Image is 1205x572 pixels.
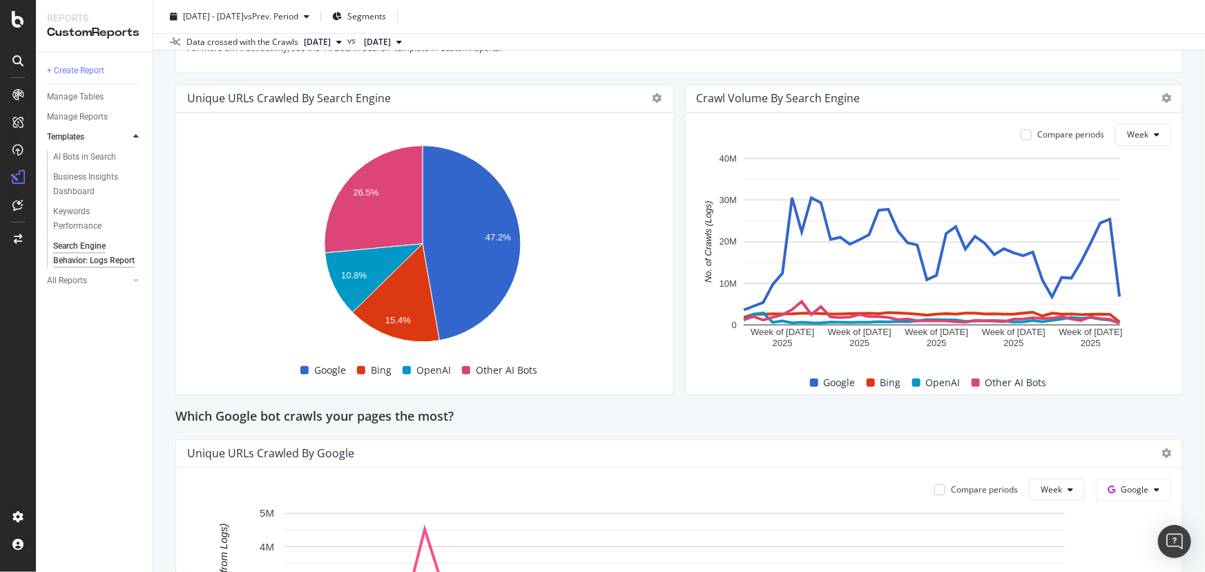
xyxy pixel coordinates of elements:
div: Compare periods [951,484,1018,495]
div: Compare periods [1037,128,1104,140]
div: Templates [47,130,84,144]
div: Search Engine Behavior: Logs Report [53,239,135,268]
span: OpenAI [926,374,961,391]
span: Week [1041,484,1062,495]
span: [DATE] - [DATE] [183,10,244,22]
div: Which Google bot crawls your pages the most? [175,406,1183,428]
svg: A chart. [697,151,1167,361]
a: Search Engine Behavior: Logs Report [53,239,143,268]
button: [DATE] - [DATE]vsPrev. Period [164,6,315,28]
button: Week [1029,479,1085,501]
span: Segments [347,10,386,22]
text: 10M [719,278,736,288]
div: Unique URLs Crawled By Search EngineA chart.GoogleBingOpenAIOther AI Bots [175,84,674,395]
text: 20M [719,236,736,247]
div: For more on AI bot activity, see the “AI Bots in Search” template in CustomReports. [175,30,1183,73]
button: Google [1096,479,1171,501]
span: Week [1127,128,1148,140]
text: Week of [DATE] [827,327,891,337]
button: Week [1115,124,1171,146]
div: Business Insights Dashboard [53,170,133,199]
div: CustomReports [47,25,142,41]
div: Data crossed with the Crawls [186,36,298,48]
text: 2025 [926,338,946,348]
span: OpenAI [416,362,451,379]
span: Google [824,374,856,391]
text: Week of [DATE] [982,327,1045,337]
text: 2025 [772,338,792,348]
div: Reports [47,11,142,25]
div: Crawl Volume By Search EngineCompare periodsWeekA chart.GoogleBingOpenAIOther AI Bots [685,84,1184,395]
button: [DATE] [358,34,407,50]
h2: Which Google bot crawls your pages the most? [175,406,454,428]
div: Keywords Performance [53,204,131,233]
span: Other AI Bots [476,362,537,379]
a: + Create Report [47,64,143,78]
div: All Reports [47,274,87,288]
div: Unique URLs Crawled By Google [187,446,354,460]
div: Crawl Volume By Search Engine [697,91,860,105]
a: Keywords Performance [53,204,143,233]
text: Week of [DATE] [1059,327,1122,337]
svg: A chart. [187,139,657,357]
text: 40M [719,153,736,164]
text: 30M [719,195,736,205]
div: Manage Reports [47,110,108,124]
span: Google [314,362,346,379]
text: 2025 [849,338,869,348]
button: Segments [327,6,392,28]
span: vs [347,35,358,47]
text: 4M [260,541,274,553]
span: Bing [880,374,901,391]
span: vs Prev. Period [244,10,298,22]
a: Manage Reports [47,110,143,124]
text: 10.8% [341,270,367,280]
button: [DATE] [298,34,347,50]
text: 15.4% [385,315,411,325]
span: 2024 Dec. 30th [364,36,391,48]
a: AI Bots in Search [53,150,143,164]
a: Templates [47,130,129,144]
div: Manage Tables [47,90,104,104]
div: AI Bots in Search [53,150,116,164]
span: Other AI Bots [985,374,1047,391]
a: Manage Tables [47,90,143,104]
div: + Create Report [47,64,104,78]
span: 2025 Sep. 23rd [304,36,331,48]
a: All Reports [47,274,129,288]
text: No. of Crawls (Logs) [703,200,713,282]
span: Google [1121,484,1148,495]
text: Week of [DATE] [751,327,814,337]
text: 5M [260,507,274,519]
text: Week of [DATE] [905,327,968,337]
span: Bing [371,362,392,379]
text: 2025 [1081,338,1101,348]
text: 0 [731,320,736,330]
div: Unique URLs Crawled By Search Engine [187,91,391,105]
text: 47.2% [485,232,511,242]
a: Business Insights Dashboard [53,170,143,199]
text: 2025 [1003,338,1023,348]
text: 26.5% [354,187,379,198]
div: Open Intercom Messenger [1158,525,1191,558]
